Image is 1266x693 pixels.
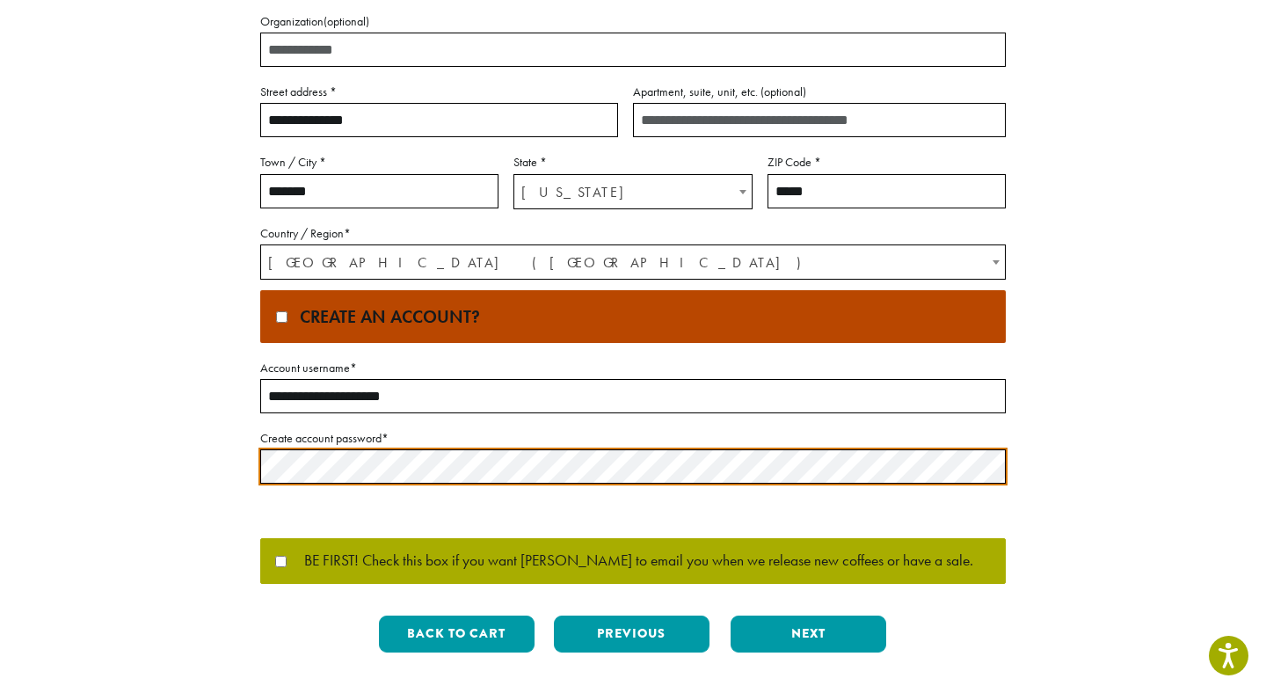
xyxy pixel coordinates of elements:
button: Next [731,616,886,653]
span: State [513,174,752,209]
button: Back to cart [379,616,535,653]
label: Organization [260,11,1006,33]
input: Create an account? [276,311,287,323]
span: (optional) [324,13,369,29]
label: Account username [260,357,1006,379]
label: ZIP Code [768,151,1006,173]
span: (optional) [760,84,806,99]
span: Create an account? [291,305,480,328]
input: BE FIRST! Check this box if you want [PERSON_NAME] to email you when we release new coffees or ha... [275,556,287,567]
label: Town / City [260,151,498,173]
span: Washington [514,175,751,209]
label: State [513,151,752,173]
label: Apartment, suite, unit, etc. [633,81,1006,103]
button: Previous [554,616,709,653]
label: Create account password [260,427,1006,449]
span: Country / Region [260,244,1006,280]
label: Street address [260,81,618,103]
span: BE FIRST! Check this box if you want [PERSON_NAME] to email you when we release new coffees or ha... [287,553,973,569]
span: United States (US) [261,245,1005,280]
